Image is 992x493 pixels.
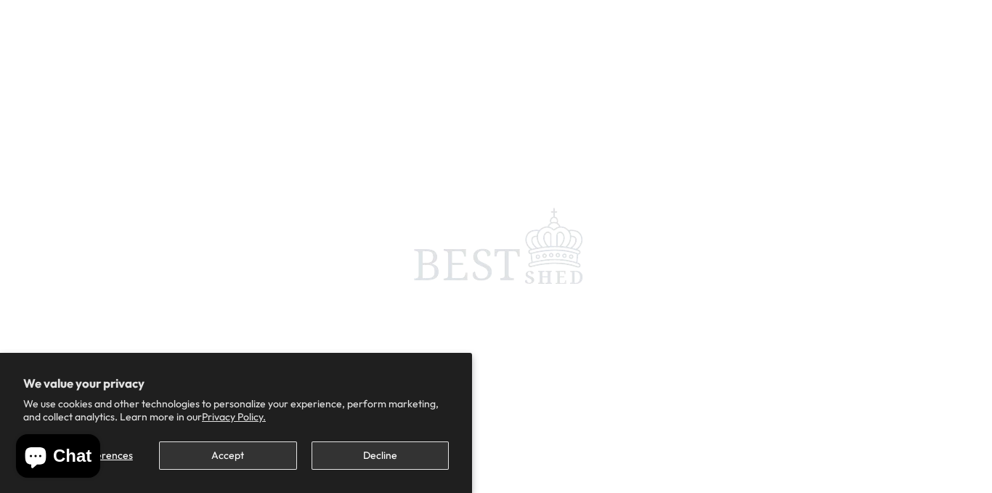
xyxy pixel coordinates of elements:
a: Privacy Policy. [202,410,266,423]
inbox-online-store-chat: Shopify online store chat [12,434,105,481]
p: We use cookies and other technologies to personalize your experience, perform marketing, and coll... [23,397,449,423]
h2: We value your privacy [23,376,449,391]
button: Decline [312,441,449,470]
button: Accept [159,441,296,470]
